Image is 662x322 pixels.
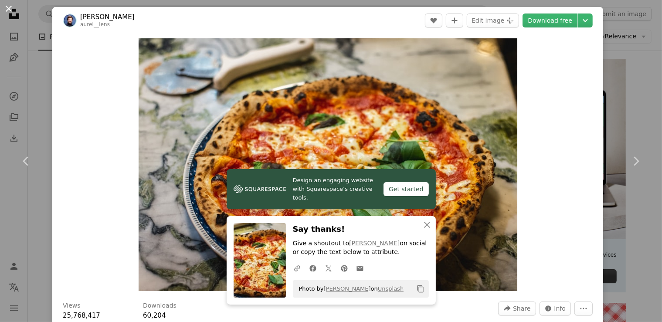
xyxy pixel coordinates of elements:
button: Share this image [498,302,536,315]
a: Share over email [352,259,368,277]
a: Design an engaging website with Squarespace’s creative tools.Get started [227,169,436,209]
a: [PERSON_NAME] [349,240,400,247]
a: Share on Facebook [305,259,321,277]
button: Edit image [467,14,519,27]
a: Share on Pinterest [336,259,352,277]
button: Choose download size [578,14,593,27]
img: Go to Aurélien Lemasson-Théobald's profile [63,14,77,27]
a: Download free [523,14,577,27]
a: Unsplash [378,285,404,292]
button: Zoom in on this image [139,38,517,291]
a: Share on Twitter [321,259,336,277]
img: file-1606177908946-d1eed1cbe4f5image [234,183,286,196]
p: Give a shoutout to on social or copy the text below to attribute. [293,239,429,257]
span: Share [513,302,530,315]
a: Next [610,119,662,203]
div: Get started [384,182,429,196]
h3: Views [63,302,81,310]
span: Photo by on [295,282,404,296]
button: Add to Collection [446,14,463,27]
span: 25,768,417 [63,312,100,319]
a: [PERSON_NAME] [80,13,135,21]
span: 60,204 [143,312,166,319]
button: Stats about this image [540,302,571,315]
button: Like [425,14,442,27]
img: round cooked pizza [139,38,517,291]
span: Design an engaging website with Squarespace’s creative tools. [293,176,377,202]
button: More Actions [574,302,593,315]
h3: Downloads [143,302,177,310]
h3: Say thanks! [293,223,429,236]
a: aurel__lens [80,21,110,27]
a: [PERSON_NAME] [324,285,371,292]
span: Info [554,302,566,315]
button: Copy to clipboard [413,281,428,296]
